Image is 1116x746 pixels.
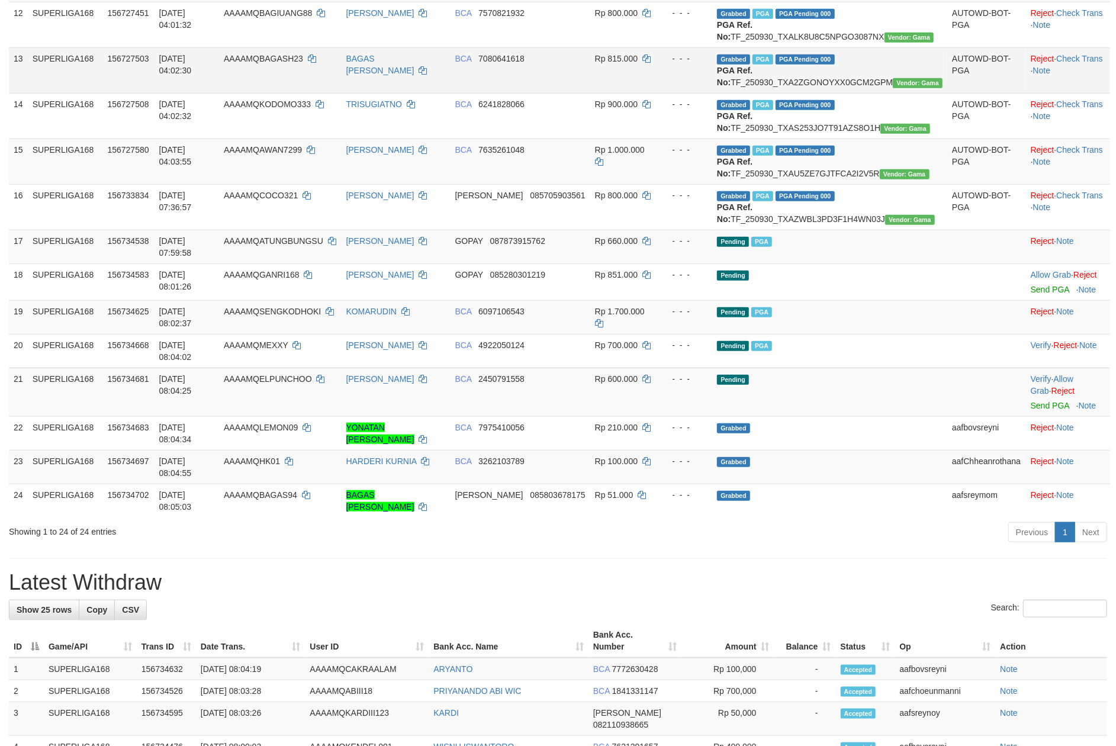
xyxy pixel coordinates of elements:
a: Note [1056,423,1074,432]
td: AUTOWD-BOT-PGA [947,2,1026,47]
span: Copy 082110938665 to clipboard [593,720,648,729]
a: Check Trans [1056,54,1103,63]
span: Grabbed [717,54,750,65]
span: [DATE] 08:04:25 [159,374,192,395]
span: [DATE] 08:02:37 [159,307,192,328]
span: Grabbed [717,191,750,201]
a: Note [1079,401,1096,410]
td: 14 [9,93,28,139]
span: Rp 815.000 [595,54,638,63]
b: PGA Ref. No: [717,202,752,224]
a: Note [1079,340,1097,350]
td: AAAAMQABIII18 [305,680,429,702]
span: Pending [717,307,749,317]
td: SUPERLIGA168 [28,2,103,47]
span: AAAAMQHK01 [224,456,280,466]
span: Copy 6097106543 to clipboard [478,307,525,316]
span: Grabbed [717,423,750,433]
span: [DATE] 04:02:32 [159,99,192,121]
span: AAAAMQAWAN7299 [224,145,302,155]
div: - - - [662,489,707,501]
span: Copy 7975410056 to clipboard [478,423,525,432]
a: Allow Grab [1031,270,1071,279]
td: 22 [9,416,28,450]
span: Rp 800.000 [595,8,638,18]
div: - - - [662,98,707,110]
span: Copy 085280301219 to clipboard [490,270,545,279]
a: Send PGA [1031,401,1069,410]
a: Previous [1008,522,1056,542]
td: · · [1026,184,1110,230]
span: AAAAMQSENGKODHOKI [224,307,321,316]
td: 19 [9,300,28,334]
span: [DATE] 08:01:26 [159,270,192,291]
td: SUPERLIGA168 [28,484,103,517]
span: 156734668 [107,340,149,350]
a: Reject [1031,8,1054,18]
span: PGA Pending [776,9,835,19]
span: 156734583 [107,270,149,279]
span: BCA [455,99,472,109]
span: Copy 6241828066 to clipboard [478,99,525,109]
span: Copy 7635261048 to clipboard [478,145,525,155]
a: [PERSON_NAME] [346,340,414,350]
div: - - - [662,306,707,317]
a: Reject [1031,99,1054,109]
td: SUPERLIGA168 [28,416,103,450]
td: 16 [9,184,28,230]
th: Bank Acc. Number: activate to sort column ascending [588,624,681,658]
a: Note [1056,307,1074,316]
a: [PERSON_NAME] [346,145,414,155]
a: Next [1075,522,1107,542]
div: - - - [662,53,707,65]
span: [DATE] 04:01:32 [159,8,192,30]
td: 17 [9,230,28,263]
span: Rp 1.000.000 [595,145,645,155]
a: YONATAN [PERSON_NAME] [346,423,414,444]
span: Copy 4922050124 to clipboard [478,340,525,350]
span: Copy 7080641618 to clipboard [478,54,525,63]
td: TF_250930_TXAZWBL3PD3F1H4WN03J [712,184,947,230]
span: 156734697 [107,456,149,466]
td: aafsreynoy [895,702,995,736]
label: Search: [991,600,1107,618]
span: Pending [717,271,749,281]
span: Marked by aafchoeunmanni [751,341,772,351]
span: Marked by aafchoeunmanni [752,9,773,19]
span: AAAAMQBAGIUANG88 [224,8,312,18]
span: BCA [593,664,610,674]
a: BAGAS [PERSON_NAME] [346,54,414,75]
a: Note [1033,202,1051,212]
a: Reject [1054,340,1078,350]
span: Vendor URL: https://trx31.1velocity.biz [893,78,943,88]
td: SUPERLIGA168 [44,658,137,680]
span: Rp 900.000 [595,99,638,109]
span: GOPAY [455,236,483,246]
span: BCA [455,456,472,466]
b: PGA Ref. No: [717,111,752,133]
td: · · [1026,334,1110,368]
div: Showing 1 to 24 of 24 entries [9,521,456,538]
span: Rp 800.000 [595,191,638,200]
a: [PERSON_NAME] [346,374,414,384]
td: AAAAMQKARDIII123 [305,702,429,736]
span: AAAAMQELPUNCHOO [224,374,312,384]
td: 21 [9,368,28,416]
a: ARYANTO [433,664,472,674]
td: 24 [9,484,28,517]
td: SUPERLIGA168 [28,300,103,334]
th: Action [995,624,1107,658]
td: · [1026,230,1110,263]
a: [PERSON_NAME] [346,270,414,279]
a: PRIYANANDO ABI WIC [433,686,521,696]
td: aafchoeunmanni [895,680,995,702]
td: SUPERLIGA168 [28,230,103,263]
span: Grabbed [717,9,750,19]
span: AAAAMQBAGAS94 [224,490,297,500]
div: - - - [662,7,707,19]
a: Reject [1031,236,1054,246]
div: - - - [662,189,707,201]
a: Check Trans [1056,8,1103,18]
span: AAAAMQMEXXY [224,340,288,350]
th: Op: activate to sort column ascending [895,624,995,658]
